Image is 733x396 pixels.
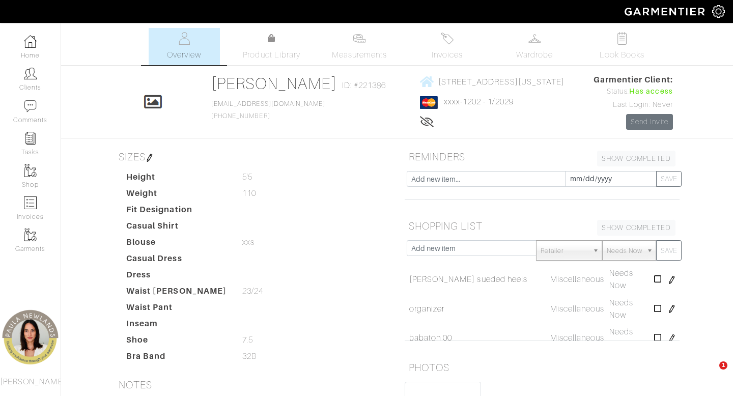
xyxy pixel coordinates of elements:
a: Invoices [411,28,483,65]
a: babaton 00 [409,332,453,344]
span: 23/24 [242,285,263,297]
span: 110 [242,187,256,200]
span: 32B [242,350,257,362]
span: Needs Now [609,327,633,349]
a: Product Library [236,33,307,61]
img: todo-9ac3debb85659649dc8f770b8b6100bb5dab4b48dedcbae339e5042a72dfd3cc.svg [616,32,629,45]
dt: Dress [119,269,235,285]
a: Measurements [324,28,396,65]
img: garments-icon-b7da505a4dc4fd61783c78ac3ca0ef83fa9d6f193b1c9dc38574b1d14d53ca28.png [24,164,37,177]
span: 5'5 [242,171,252,183]
span: 1 [719,361,727,370]
img: comment-icon-a0a6a9ef722e966f86d9cbdc48e553b5cf19dbc54f86b18d962a5391bc8f6eb6.png [24,100,37,112]
span: Miscellaneous [550,304,605,314]
dt: Shoe [119,334,235,350]
span: [PHONE_NUMBER] [211,100,325,120]
span: Needs Now [609,298,633,320]
span: [STREET_ADDRESS][US_STATE] [438,77,565,86]
input: Add new item... [407,171,566,187]
span: Miscellaneous [550,333,605,343]
span: xxs [242,236,255,248]
dt: Waist [PERSON_NAME] [119,285,235,301]
a: Send Invite [626,114,673,130]
span: Needs Now [607,241,642,261]
img: dashboard-icon-dbcd8f5a0b271acd01030246c82b418ddd0df26cd7fceb0bd07c9910d44c42f6.png [24,35,37,48]
a: Look Books [586,28,658,65]
span: Garmentier Client: [594,74,673,86]
span: Measurements [332,49,387,61]
a: [STREET_ADDRESS][US_STATE] [420,75,565,88]
span: Invoices [432,49,463,61]
img: pen-cf24a1663064a2ec1b9c1bd2387e9de7a2fa800b781884d57f21acf72779bad2.png [668,334,676,343]
img: orders-27d20c2124de7fd6de4e0e44c1d41de31381a507db9b33961299e4e07d508b8c.svg [441,32,454,45]
a: SHOW COMPLETED [597,151,675,166]
h5: SHOPPING LIST [405,216,680,236]
h5: NOTES [115,375,389,395]
img: wardrobe-487a4870c1b7c33e795ec22d11cfc2ed9d08956e64fb3008fe2437562e282088.svg [528,32,541,45]
span: Needs Now [609,269,633,290]
dt: Bra Band [119,350,235,366]
span: Miscellaneous [550,275,605,284]
a: SHOW COMPLETED [597,220,675,236]
div: Status: [594,86,673,97]
div: Last Login: Never [594,99,673,110]
h5: SIZES [115,147,389,167]
dt: Height [119,171,235,187]
img: reminder-icon-8004d30b9f0a5d33ae49ab947aed9ed385cf756f9e5892f1edd6e32f2345188e.png [24,132,37,145]
h5: REMINDERS [405,147,680,167]
span: Wardrobe [516,49,553,61]
img: garmentier-logo-header-white-b43fb05a5012e4ada735d5af1a66efaba907eab6374d6393d1fbf88cb4ef424d.png [619,3,712,20]
h5: PHOTOS [405,357,680,378]
a: Wardrobe [499,28,570,65]
img: gear-icon-white-bd11855cb880d31180b6d7d6211b90ccbf57a29d726f0c71d8c61bd08dd39cc2.png [712,5,725,18]
input: Add new item [407,240,537,256]
span: ID: #221386 [342,79,386,92]
iframe: Intercom live chat [698,361,723,386]
img: basicinfo-40fd8af6dae0f16599ec9e87c0ef1c0a1fdea2edbe929e3d69a839185d80c458.svg [178,32,190,45]
dt: Blouse [119,236,235,252]
img: pen-cf24a1663064a2ec1b9c1bd2387e9de7a2fa800b781884d57f21acf72779bad2.png [146,154,154,162]
span: Product Library [243,49,300,61]
dt: Fit Designation [119,204,235,220]
a: xxxx-1202 - 1/2029 [444,97,514,106]
span: Has access [629,86,673,97]
a: [EMAIL_ADDRESS][DOMAIN_NAME] [211,100,325,107]
dt: Casual Dress [119,252,235,269]
dt: Inseam [119,318,235,334]
dt: Waist Pant [119,301,235,318]
a: [PERSON_NAME] [211,74,337,93]
span: Look Books [600,49,645,61]
dt: Casual Shirt [119,220,235,236]
img: measurements-466bbee1fd09ba9460f595b01e5d73f9e2bff037440d3c8f018324cb6cdf7a4a.svg [353,32,365,45]
img: clients-icon-6bae9207a08558b7cb47a8932f037763ab4055f8c8b6bfacd5dc20c3e0201464.png [24,67,37,80]
img: garments-icon-b7da505a4dc4fd61783c78ac3ca0ef83fa9d6f193b1c9dc38574b1d14d53ca28.png [24,229,37,241]
button: SAVE [656,240,682,261]
dt: Weight [119,187,235,204]
img: orders-icon-0abe47150d42831381b5fb84f609e132dff9fe21cb692f30cb5eec754e2cba89.png [24,196,37,209]
img: pen-cf24a1663064a2ec1b9c1bd2387e9de7a2fa800b781884d57f21acf72779bad2.png [668,276,676,284]
span: Overview [167,49,201,61]
span: Retailer [541,241,588,261]
a: organizer [409,303,444,315]
img: pen-cf24a1663064a2ec1b9c1bd2387e9de7a2fa800b781884d57f21acf72779bad2.png [668,305,676,313]
a: Overview [149,28,220,65]
img: mastercard-2c98a0d54659f76b027c6839bea21931c3e23d06ea5b2b5660056f2e14d2f154.png [420,96,438,109]
a: [PERSON_NAME] sueded heels [409,273,527,286]
button: SAVE [656,171,682,187]
span: 7.5 [242,334,253,346]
